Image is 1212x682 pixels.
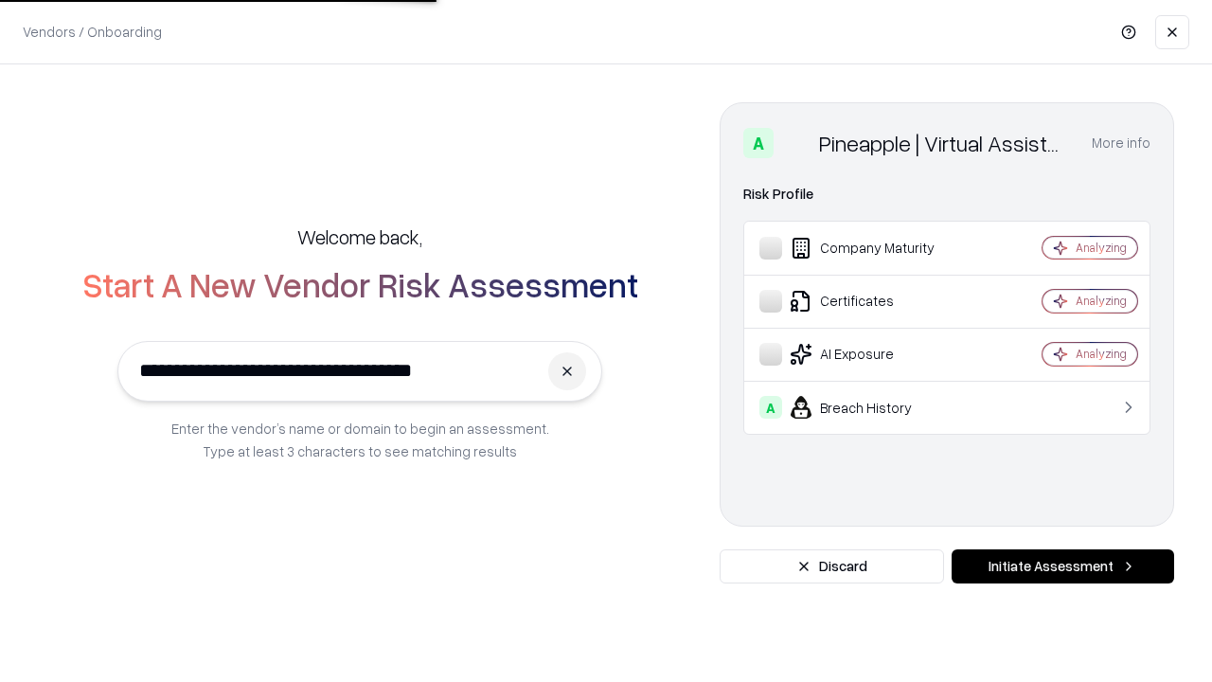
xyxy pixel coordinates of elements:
[759,396,782,419] div: A
[1076,293,1127,309] div: Analyzing
[743,183,1150,206] div: Risk Profile
[1092,126,1150,160] button: More info
[23,22,162,42] p: Vendors / Onboarding
[743,128,774,158] div: A
[171,417,549,462] p: Enter the vendor’s name or domain to begin an assessment. Type at least 3 characters to see match...
[759,237,986,260] div: Company Maturity
[1076,346,1127,362] div: Analyzing
[819,128,1069,158] div: Pineapple | Virtual Assistant Agency
[952,549,1174,583] button: Initiate Assessment
[720,549,944,583] button: Discard
[82,265,638,303] h2: Start A New Vendor Risk Assessment
[297,224,422,250] h5: Welcome back,
[1076,240,1127,256] div: Analyzing
[759,290,986,313] div: Certificates
[781,128,811,158] img: Pineapple | Virtual Assistant Agency
[759,343,986,366] div: AI Exposure
[759,396,986,419] div: Breach History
